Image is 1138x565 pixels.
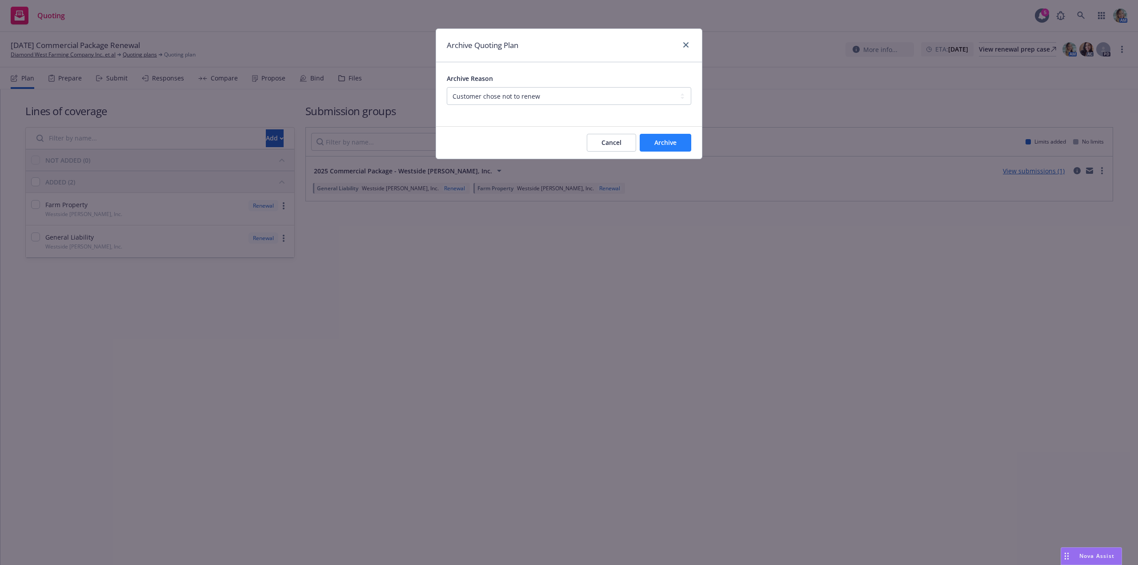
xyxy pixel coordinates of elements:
a: close [681,40,691,50]
span: Cancel [601,138,621,147]
span: Nova Assist [1079,552,1114,560]
div: Drag to move [1061,548,1072,565]
button: Cancel [587,134,636,152]
button: Archive [640,134,691,152]
span: Archive Reason [447,74,493,83]
h1: Archive Quoting Plan [447,40,518,51]
span: Archive [654,138,677,147]
button: Nova Assist [1061,547,1122,565]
